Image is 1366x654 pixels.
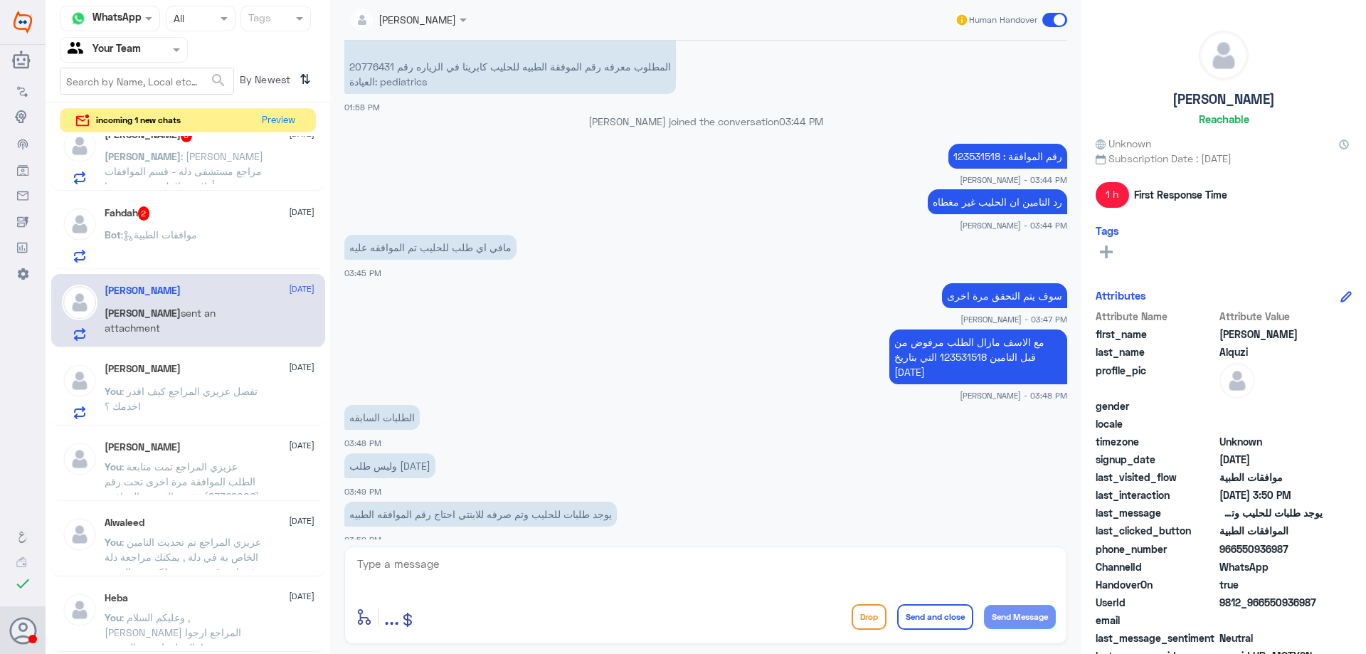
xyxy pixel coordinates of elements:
i: ⇅ [300,68,311,91]
span: UserId [1096,595,1217,610]
span: You [105,385,122,397]
span: signup_date [1096,452,1217,467]
span: last_interaction [1096,487,1217,502]
span: You [105,611,122,623]
span: last_message [1096,505,1217,520]
h5: Abdullah [105,441,181,453]
h5: [PERSON_NAME] [1172,91,1275,107]
span: Abdulaziz [1219,327,1323,342]
p: 4/10/2025, 3:49 PM [344,453,435,478]
span: 03:50 PM [344,535,381,544]
span: [DATE] [289,283,314,295]
span: last_clicked_button [1096,523,1217,538]
span: موافقات الطبية [1219,470,1323,485]
span: 0 [1219,631,1323,645]
h6: Reachable [1199,112,1249,125]
p: 4/10/2025, 3:45 PM [344,235,517,260]
p: 4/10/2025, 3:44 PM [928,189,1067,214]
button: Avatar [9,617,36,644]
img: yourTeam.svg [68,39,89,60]
img: Widebot Logo [14,11,32,33]
span: Unknown [1219,434,1323,449]
button: search [210,69,227,93]
span: 03:44 PM [779,115,823,127]
span: 966550936987 [1219,542,1323,557]
span: last_name [1096,344,1217,359]
img: defaultAdmin.png [62,363,97,399]
h5: Fahdah [105,206,150,221]
span: email [1096,613,1217,628]
span: 2 [138,206,150,221]
span: 2 [1219,559,1323,574]
span: يوجد طلبات للحليب وتم صرفه للابنتي احتاج رقم الموافقه الطبيه [1219,505,1323,520]
img: defaultAdmin.png [62,128,97,164]
span: Subscription Date : [DATE] [1096,151,1352,166]
h5: Lana Shekhany [105,363,181,375]
p: 4/10/2025, 3:50 PM [344,502,617,527]
span: : عزيزي المراجع تم تحديث التامين الخاص بة في دلة , يمكنك مراجعة دلة في اي وقت , متمنين لكم دوم ال... [105,536,261,593]
span: first_name [1096,327,1217,342]
p: 4/10/2025, 3:44 PM [948,144,1067,169]
img: defaultAdmin.png [1219,363,1255,399]
span: ChannelId [1096,559,1217,574]
span: locale [1096,416,1217,431]
span: phone_number [1096,542,1217,557]
img: defaultAdmin.png [62,517,97,552]
button: ... [384,601,399,633]
span: Unknown [1096,136,1151,151]
span: [DATE] [289,206,314,218]
span: [PERSON_NAME] [105,150,181,162]
span: Human Handover [969,14,1037,26]
span: [PERSON_NAME] - 03:44 PM [960,219,1067,231]
h5: Abdulaziz Alquzi [105,285,181,297]
span: : موافقات الطبية [121,228,197,241]
h6: Attributes [1096,289,1146,302]
span: last_message_sentiment [1096,631,1217,645]
p: 4/10/2025, 3:48 PM [889,329,1067,384]
img: defaultAdmin.png [62,285,97,320]
button: Send and close [897,604,973,630]
span: Alquzi [1219,344,1323,359]
span: profile_pic [1096,363,1217,396]
span: : [PERSON_NAME] مراجع مستشفى دله - قسم الموافقات - أهلا وسهلا بك يرجى تزويدنا بالمعلومات التالية ... [105,150,263,371]
span: [DATE] [289,515,314,527]
span: : تفضل عزيزي المراجع كيف اقدر اخدمك ؟ [105,385,258,412]
span: الموافقات الطبية [1219,523,1323,538]
span: 2025-10-04T12:50:11.53Z [1219,487,1323,502]
span: 1 h [1096,182,1129,208]
p: 4/10/2025, 3:48 PM [344,405,420,430]
img: defaultAdmin.png [62,206,97,242]
span: Attribute Value [1219,309,1323,324]
button: Drop [852,604,886,630]
span: null [1219,399,1323,413]
span: [PERSON_NAME] [105,307,181,319]
span: 03:48 PM [344,438,381,448]
span: 01:58 PM [344,102,380,112]
button: Send Message [984,605,1056,629]
i: check [14,575,31,592]
span: 9812_966550936987 [1219,595,1323,610]
span: search [210,72,227,89]
span: last_visited_flow [1096,470,1217,485]
span: HandoverOn [1096,577,1217,592]
span: Bot [105,228,121,241]
span: timezone [1096,434,1217,449]
div: Tags [246,10,271,28]
img: defaultAdmin.png [1200,31,1248,80]
h5: Heba [105,592,128,604]
span: 03:45 PM [344,268,381,278]
span: 2025-10-04T10:55:42.544Z [1219,452,1323,467]
span: [DATE] [289,590,314,603]
h6: Tags [1096,224,1119,237]
img: whatsapp.png [68,8,89,29]
span: 03:49 PM [344,487,381,496]
span: [DATE] [289,439,314,452]
input: Search by Name, Local etc… [60,68,233,94]
span: [PERSON_NAME] - 03:44 PM [960,174,1067,186]
p: 4/10/2025, 3:47 PM [942,283,1067,308]
span: ... [384,603,399,629]
span: null [1219,613,1323,628]
span: incoming 1 new chats [96,114,181,127]
h5: Alwaleed [105,517,144,529]
span: null [1219,416,1323,431]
